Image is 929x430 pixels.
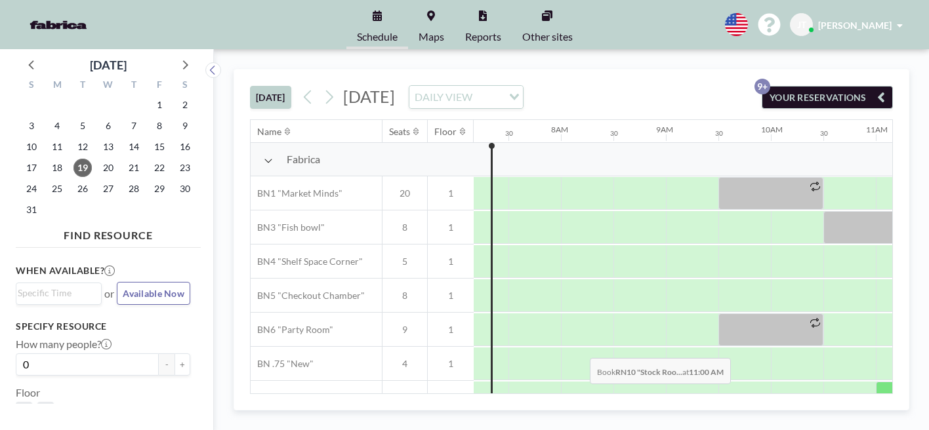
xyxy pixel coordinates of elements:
[176,138,194,156] span: Saturday, August 16, 2025
[48,117,66,135] span: Monday, August 4, 2025
[382,324,427,336] span: 9
[343,87,395,106] span: [DATE]
[382,392,427,404] span: 12
[389,126,410,138] div: Seats
[428,290,474,302] span: 1
[610,129,618,138] div: 30
[125,138,143,156] span: Thursday, August 14, 2025
[70,77,96,94] div: T
[176,180,194,198] span: Saturday, August 30, 2025
[22,138,41,156] span: Sunday, August 10, 2025
[866,125,888,134] div: 11AM
[48,159,66,177] span: Monday, August 18, 2025
[96,77,121,94] div: W
[125,117,143,135] span: Thursday, August 7, 2025
[465,31,501,42] span: Reports
[656,125,673,134] div: 9AM
[434,126,457,138] div: Floor
[16,386,40,399] label: Floor
[251,187,342,199] span: BN1 "Market Minds"
[412,88,475,106] span: DAILY VIEW
[104,287,114,300] span: or
[357,31,398,42] span: Schedule
[22,180,41,198] span: Sunday, August 24, 2025
[428,187,474,199] span: 1
[16,321,190,332] h3: Specify resource
[797,19,806,31] span: JT
[250,86,291,109] button: [DATE]
[428,256,474,267] span: 1
[73,117,92,135] span: Tuesday, August 5, 2025
[754,79,770,94] p: 9+
[428,222,474,233] span: 1
[125,180,143,198] span: Thursday, August 28, 2025
[22,117,41,135] span: Sunday, August 3, 2025
[48,138,66,156] span: Monday, August 11, 2025
[150,96,169,114] span: Friday, August 1, 2025
[257,126,281,138] div: Name
[99,159,117,177] span: Wednesday, August 20, 2025
[117,282,190,305] button: Available Now
[419,31,444,42] span: Maps
[590,358,731,384] span: Book at
[428,324,474,336] span: 1
[251,358,314,370] span: BN .75 "New"
[146,77,172,94] div: F
[251,256,363,267] span: BN4 "Shelf Space Corner"
[428,392,474,404] span: 1
[176,117,194,135] span: Saturday, August 9, 2025
[251,324,333,336] span: BN6 "Party Room"
[251,222,325,233] span: BN3 "Fish bowl"
[99,138,117,156] span: Wednesday, August 13, 2025
[16,283,101,303] div: Search for option
[123,288,184,299] span: Available Now
[382,358,427,370] span: 4
[73,138,92,156] span: Tuesday, August 12, 2025
[689,367,724,377] b: 11:00 AM
[48,180,66,198] span: Monday, August 25, 2025
[820,129,828,138] div: 30
[150,138,169,156] span: Friday, August 15, 2025
[176,96,194,114] span: Saturday, August 2, 2025
[175,353,190,376] button: +
[505,129,513,138] div: 30
[121,77,146,94] div: T
[45,77,70,94] div: M
[150,117,169,135] span: Friday, August 8, 2025
[99,117,117,135] span: Wednesday, August 6, 2025
[125,159,143,177] span: Thursday, August 21, 2025
[818,20,892,31] span: [PERSON_NAME]
[172,77,197,94] div: S
[715,129,723,138] div: 30
[16,224,201,242] h4: FIND RESOURCE
[522,31,573,42] span: Other sites
[150,159,169,177] span: Friday, August 22, 2025
[409,86,523,108] div: Search for option
[73,159,92,177] span: Tuesday, August 19, 2025
[382,187,427,199] span: 20
[615,367,682,377] b: RN10 "Stock Roo...
[150,180,169,198] span: Friday, August 29, 2025
[382,222,427,233] span: 8
[382,256,427,267] span: 5
[761,125,783,134] div: 10AM
[99,180,117,198] span: Wednesday, August 27, 2025
[16,338,112,351] label: How many people?
[551,125,568,134] div: 8AM
[159,353,175,376] button: -
[176,159,194,177] span: Saturday, August 23, 2025
[22,159,41,177] span: Sunday, August 17, 2025
[21,12,96,38] img: organization-logo
[287,153,320,166] span: Fabrica
[251,290,365,302] span: BN5 "Checkout Chamber"
[73,180,92,198] span: Tuesday, August 26, 2025
[19,77,45,94] div: S
[762,86,893,109] button: YOUR RESERVATIONS9+
[428,358,474,370] span: 1
[476,88,501,106] input: Search for option
[382,290,427,302] span: 8
[251,392,339,404] span: RN10 "Stock Room"
[22,201,41,219] span: Sunday, August 31, 2025
[18,286,94,300] input: Search for option
[90,56,127,74] div: [DATE]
